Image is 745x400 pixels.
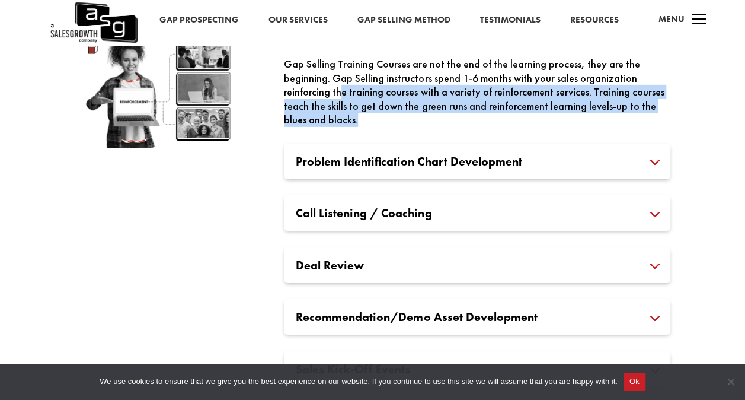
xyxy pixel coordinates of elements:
a: Testimonials [480,12,541,28]
h3: Problem Identification Chart Development [296,155,658,167]
a: Gap Prospecting [159,12,239,28]
img: reinforcement-packages [75,30,251,148]
a: Our Services [268,12,328,28]
span: Menu [658,13,685,25]
h3: Deal Review [296,259,658,271]
a: Resources [570,12,619,28]
a: Gap Selling Method [357,12,450,28]
button: Ok [624,373,645,391]
h3: Recommendation/Demo Asset Development [296,311,658,323]
div: Gap Selling Training Courses are not the end of the learning process, they are the beginning. Gap... [284,57,670,127]
span: No [724,376,736,388]
span: a [688,8,711,32]
h3: Call Listening / Coaching [296,207,658,219]
span: We use cookies to ensure that we give you the best experience on our website. If you continue to ... [100,376,617,388]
